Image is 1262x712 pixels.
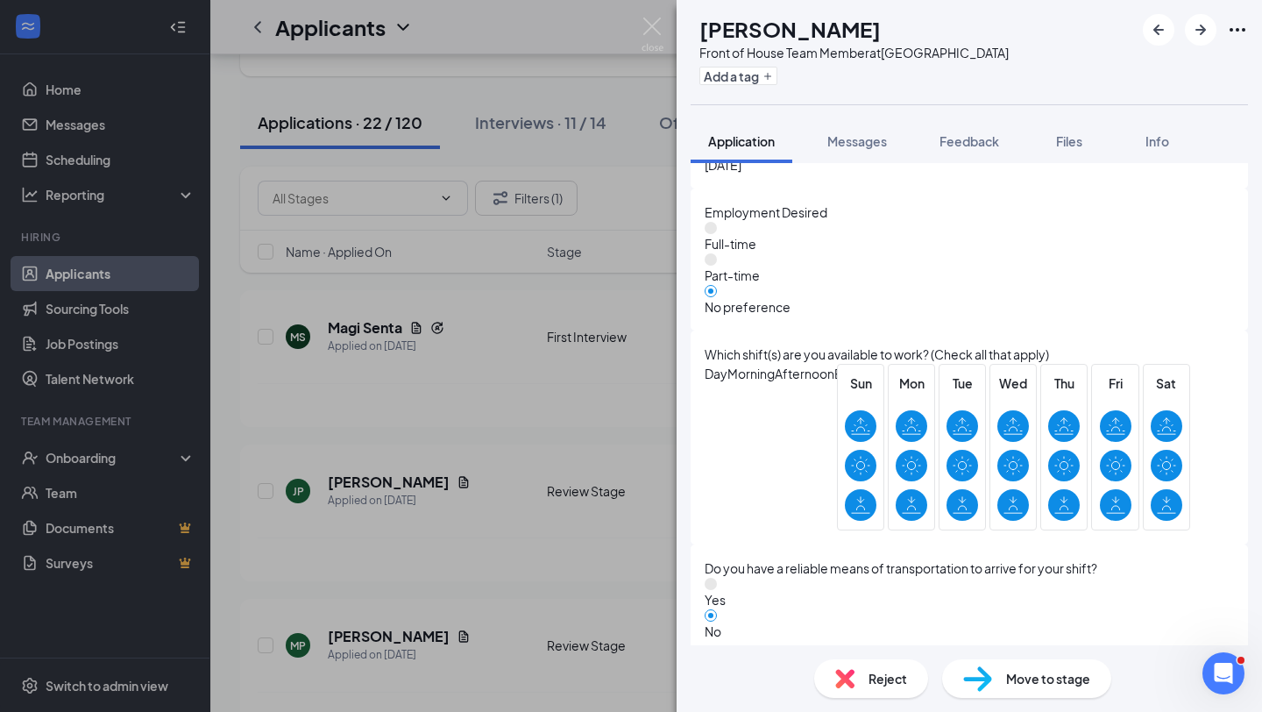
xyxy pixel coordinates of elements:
svg: ArrowRight [1190,19,1211,40]
span: Feedback [939,133,999,149]
span: [DATE] [705,155,1234,174]
span: Reject [869,669,907,688]
svg: Plus [762,71,773,82]
svg: Ellipses [1227,19,1248,40]
iframe: Intercom live chat [1202,652,1244,694]
span: Move to stage [1006,669,1090,688]
span: Employment Desired [705,203,827,222]
button: ArrowRight [1185,14,1216,46]
span: Info [1145,133,1169,149]
span: No preference [705,299,791,315]
svg: ArrowLeftNew [1148,19,1169,40]
div: Front of House Team Member at [GEOGRAPHIC_DATA] [699,44,1009,61]
h1: [PERSON_NAME] [699,14,881,44]
span: Evening [834,364,881,383]
button: ArrowLeftNew [1143,14,1174,46]
span: Afternoon [775,364,834,383]
span: Thu [1048,374,1080,393]
span: Yes [705,592,726,608]
span: Day [705,364,727,383]
span: Full-time [705,236,756,252]
span: Sun [845,374,876,393]
span: Tue [946,374,978,393]
span: Wed [997,374,1029,393]
button: PlusAdd a tag [699,67,777,85]
span: Files [1056,133,1082,149]
span: Messages [827,133,887,149]
span: Which shift(s) are you available to work? (Check all that apply) [705,345,1049,364]
span: Sat [1151,374,1182,393]
span: Part-time [705,267,760,283]
span: Mon [896,374,927,393]
span: Application [708,133,775,149]
span: Do you have a reliable means of transportation to arrive for your shift? [705,559,1097,578]
span: Fri [1100,374,1131,393]
span: No [705,623,721,639]
span: Morning [727,364,775,383]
